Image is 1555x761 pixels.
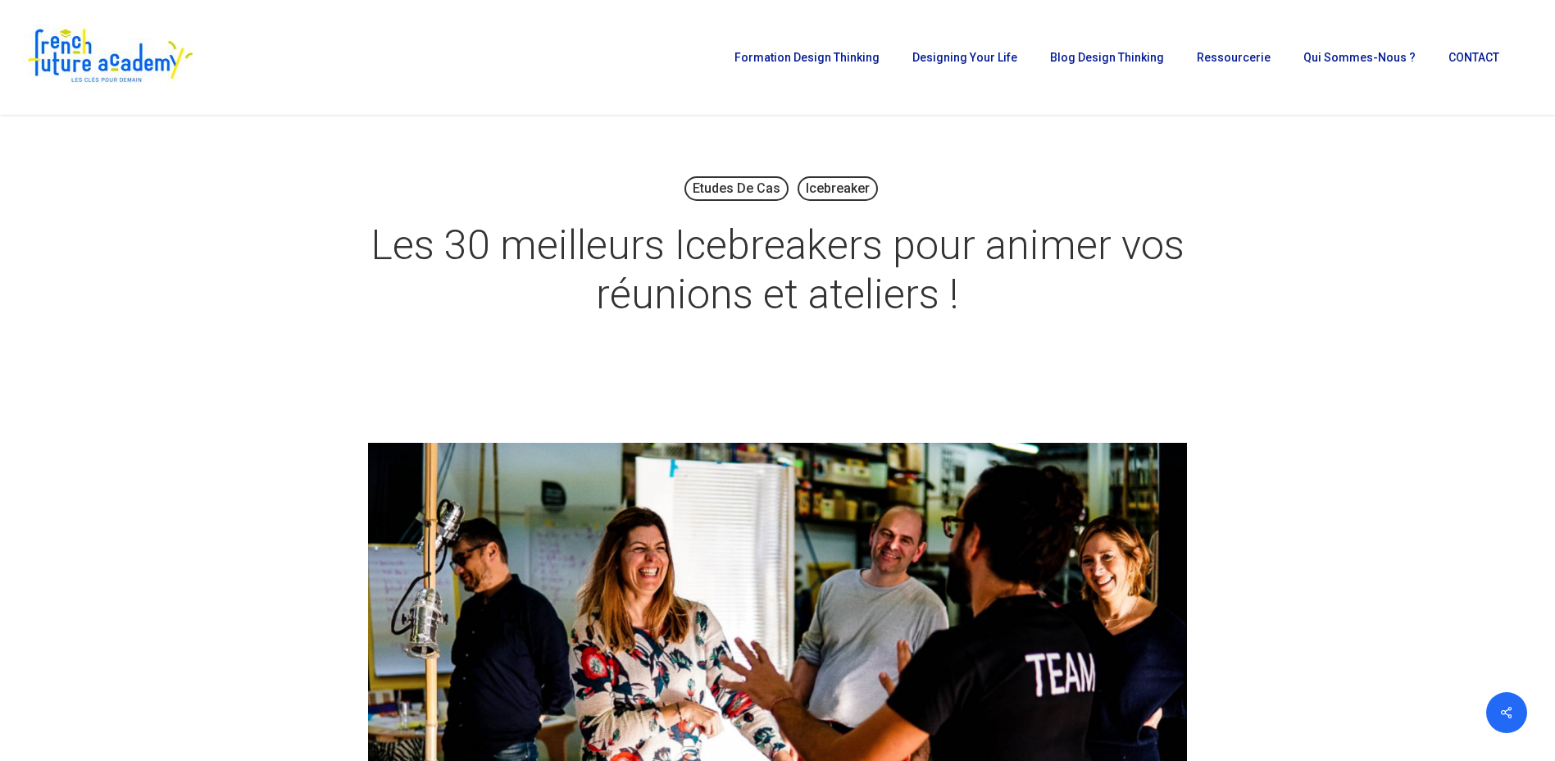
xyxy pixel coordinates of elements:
[1448,51,1499,64] span: CONTACT
[904,52,1025,63] a: Designing Your Life
[1050,51,1164,64] span: Blog Design Thinking
[726,52,888,63] a: Formation Design Thinking
[684,176,789,201] a: Etudes de cas
[1440,52,1507,63] a: CONTACT
[798,176,878,201] a: Icebreaker
[1197,51,1271,64] span: Ressourcerie
[23,25,196,90] img: French Future Academy
[734,51,880,64] span: Formation Design Thinking
[912,51,1017,64] span: Designing Your Life
[1042,52,1172,63] a: Blog Design Thinking
[1303,51,1416,64] span: Qui sommes-nous ?
[1189,52,1279,63] a: Ressourcerie
[368,204,1188,335] h1: Les 30 meilleurs Icebreakers pour animer vos réunions et ateliers !
[1295,52,1424,63] a: Qui sommes-nous ?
